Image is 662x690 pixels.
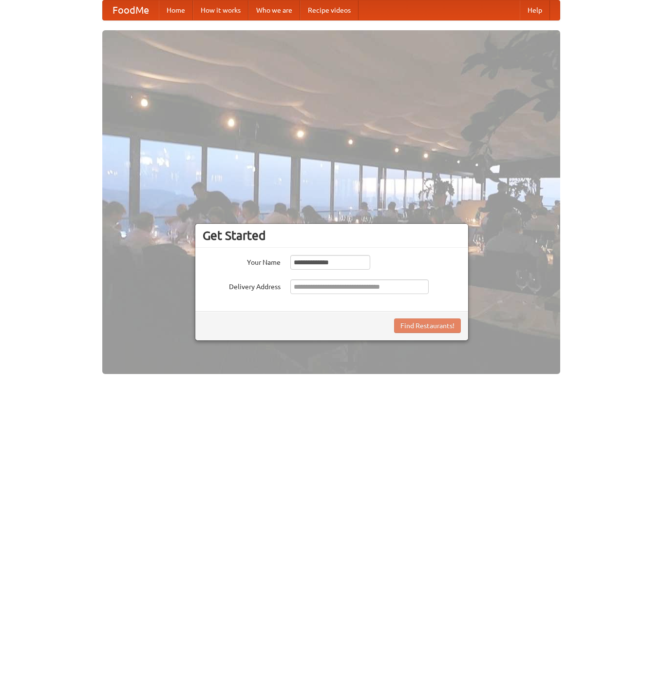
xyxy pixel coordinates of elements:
[203,228,461,243] h3: Get Started
[203,279,281,292] label: Delivery Address
[203,255,281,267] label: Your Name
[394,318,461,333] button: Find Restaurants!
[193,0,248,20] a: How it works
[248,0,300,20] a: Who we are
[159,0,193,20] a: Home
[520,0,550,20] a: Help
[300,0,359,20] a: Recipe videos
[103,0,159,20] a: FoodMe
